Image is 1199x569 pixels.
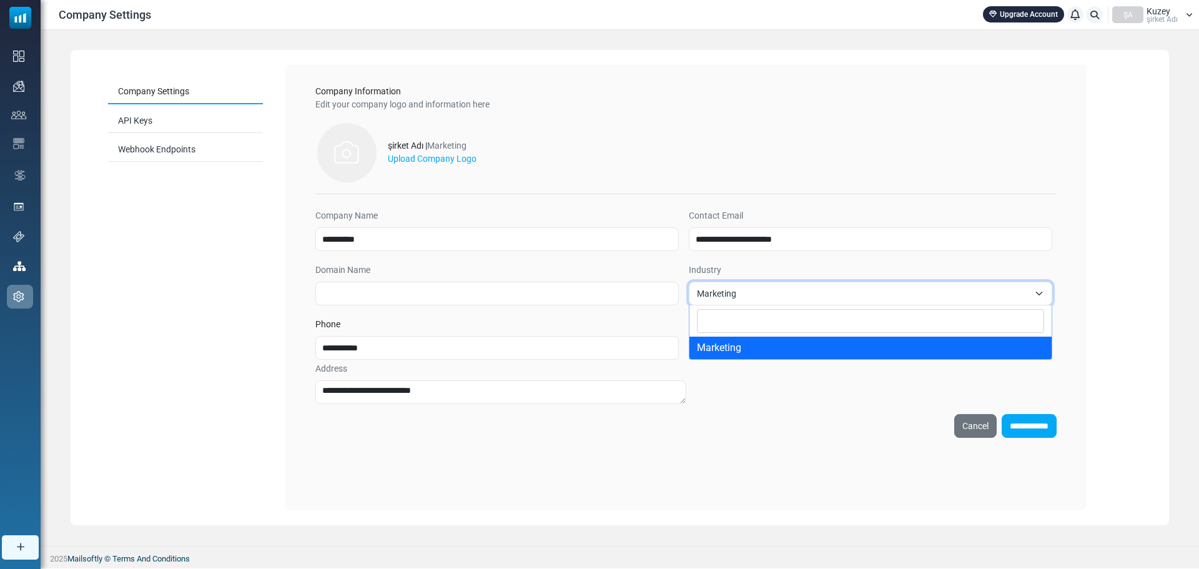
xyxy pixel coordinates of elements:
a: API Keys [108,109,263,133]
a: Upgrade Account [983,6,1064,22]
a: Webhook Endpoints [108,138,263,162]
span: Kuzey [1147,7,1170,16]
label: Industry [689,264,721,277]
li: Marketing [689,337,1052,359]
a: ŞA Kuzey şirket Adı [1112,6,1193,23]
div: ŞA [1112,6,1143,23]
span: Edit your company logo and information here [315,99,490,109]
a: Company Settings [108,80,263,104]
footer: 2025 [41,546,1199,568]
label: Phone [315,318,340,331]
img: landing_pages.svg [13,201,24,212]
img: firms-empty-photos-icon.svg [315,121,378,184]
span: Company Information [315,86,401,96]
input: Search [697,309,1044,333]
label: Upload Company Logo [388,152,476,166]
a: Terms And Conditions [112,554,190,563]
span: Marketing [427,141,466,151]
label: Domain Name [315,264,370,277]
span: Company Settings [59,6,151,23]
img: dashboard-icon.svg [13,51,24,62]
label: Company Name [315,209,378,222]
img: email-templates-icon.svg [13,138,24,149]
img: support-icon.svg [13,231,24,242]
img: campaigns-icon.png [13,81,24,92]
img: mailsoftly_icon_blue_white.svg [9,7,31,29]
span: translation missing: en.layouts.footer.terms_and_conditions [112,554,190,563]
span: Marketing [689,282,1052,305]
label: Contact Email [689,209,743,222]
span: şirket Adı [1147,16,1178,23]
span: Marketing [697,286,1029,301]
a: Cancel [954,414,997,438]
a: Mailsoftly © [67,554,111,563]
div: şirket Adı | [388,139,481,152]
label: Address [315,362,347,375]
img: contacts-icon.svg [11,111,26,119]
img: workflow.svg [13,168,27,182]
img: settings-icon.svg [13,291,24,302]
